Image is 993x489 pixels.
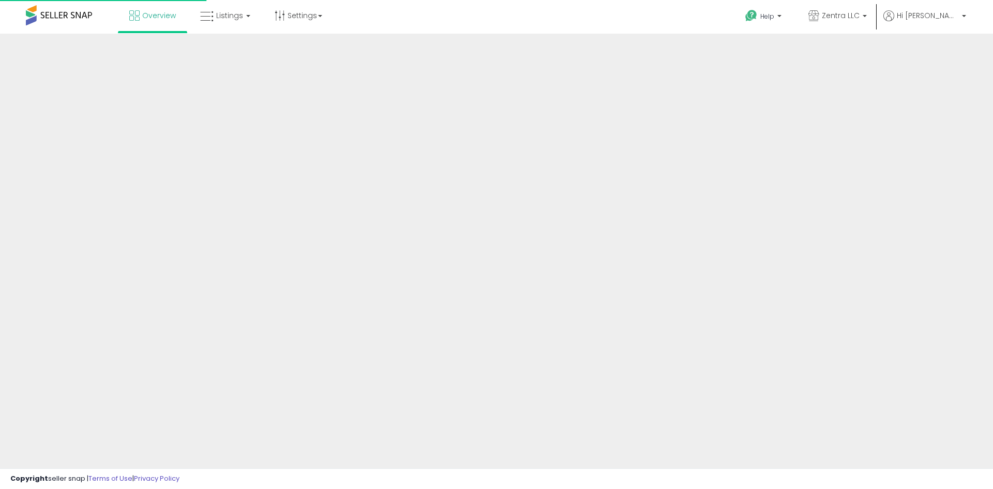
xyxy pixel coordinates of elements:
[760,12,774,21] span: Help
[737,2,792,34] a: Help
[897,10,959,21] span: Hi [PERSON_NAME]
[822,10,860,21] span: Zentra LLC
[142,10,176,21] span: Overview
[883,10,966,34] a: Hi [PERSON_NAME]
[216,10,243,21] span: Listings
[745,9,758,22] i: Get Help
